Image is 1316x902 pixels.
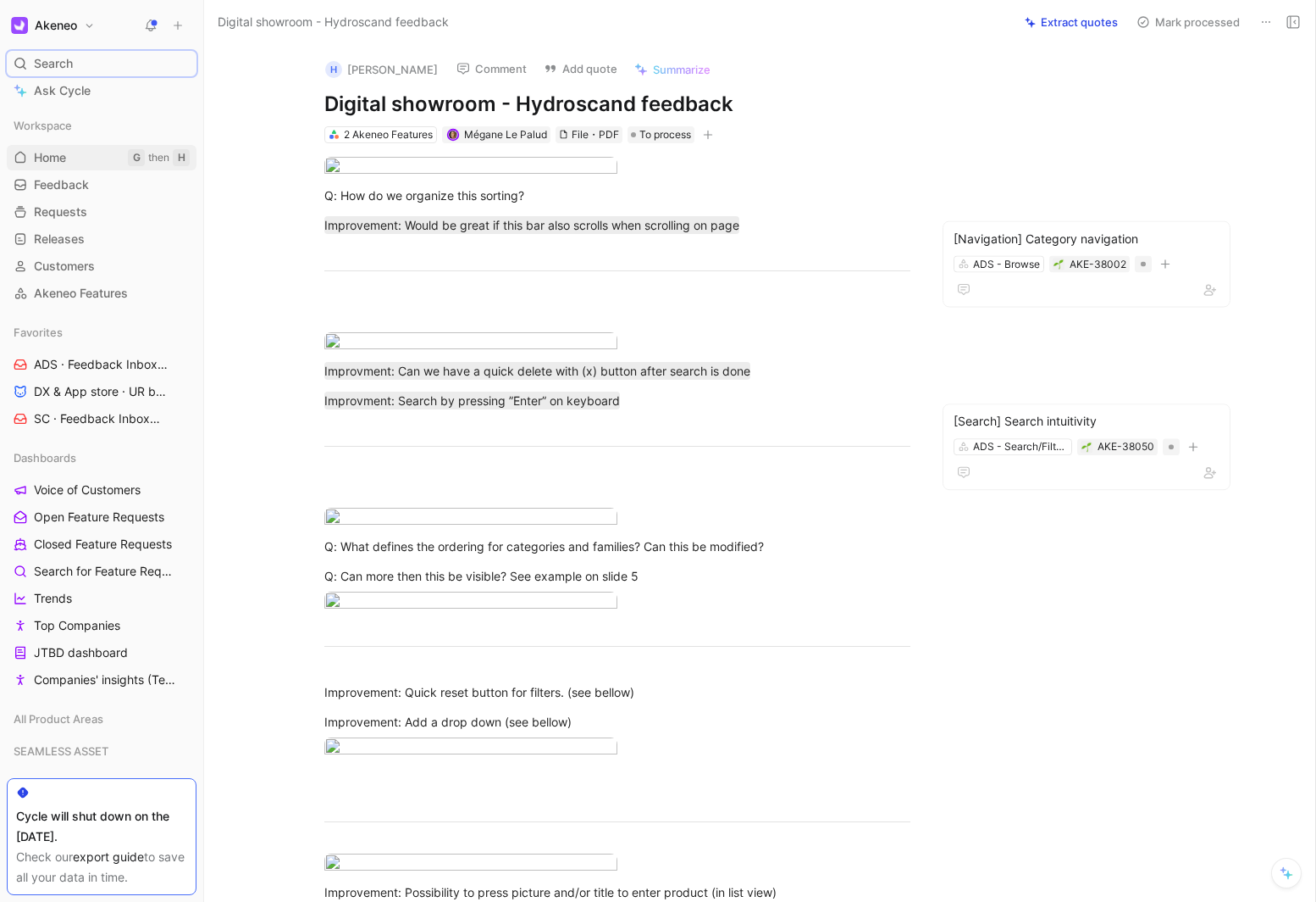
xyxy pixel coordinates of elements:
span: Open Feature Requests [34,509,164,526]
a: Trends [7,586,196,611]
a: export guide [73,849,144,864]
a: Open Feature Requests [7,504,196,530]
span: Companies' insights (Test [PERSON_NAME]) [34,671,180,688]
span: APPS PLATFORM [14,775,102,792]
span: Customers [34,258,95,275]
a: HomeGthenH [7,145,196,170]
a: Companies' insights (Test [PERSON_NAME]) [7,667,196,693]
a: SC · Feedback InboxSHARED CATALOGS [7,406,196,432]
a: Requests [7,199,196,225]
span: Akeneo Features [34,285,128,302]
img: Akeneo [11,17,28,34]
a: Voice of Customers [7,477,196,503]
button: 🌱 [1081,441,1092,453]
span: All Product Areas [14,710,103,727]
span: Releases [34,231,85,248]
img: avatar [448,130,457,139]
span: Digital showroom - Hydroscand feedback [218,12,449,32]
div: Improvement: Add a drop down (see bellow) [324,713,910,731]
img: image.png [324,854,617,877]
div: [Navigation] Category navigation [954,228,1219,248]
a: Customers [7,253,196,279]
span: Voice of Customers [34,482,141,498]
span: Mégane Le Palud [464,128,547,141]
span: Ask Cycle [34,81,91,101]
a: ADS · Feedback InboxDIGITAL SHOWROOM [7,352,196,377]
span: JTBD dashboard [34,644,128,661]
div: Dashboards [7,445,196,470]
span: DX & App store · UR by project [34,383,170,401]
div: then [148,149,169,166]
a: Releases [7,226,196,252]
div: APPS PLATFORM [7,771,196,801]
div: G [128,149,145,166]
span: Search [34,53,73,74]
img: image.png [324,738,617,760]
a: Akeneo Features [7,281,196,306]
a: Top Companies [7,613,196,638]
div: AKE-38050 [1098,438,1154,455]
h1: Digital showroom - Hydroscand feedback [324,91,910,118]
div: 2 Akeneo Features [344,126,433,143]
button: Extract quotes [1017,10,1125,34]
div: Search [7,51,196,76]
span: Requests [34,203,87,220]
div: Check our to save all your data in time. [16,847,187,888]
span: Feedback [34,176,89,193]
img: image.png [324,157,617,180]
span: To process [639,126,691,143]
div: Improvement: Possibility to press picture and/or title to enter product (in list view) [324,883,910,901]
img: 🌱 [1053,259,1064,270]
button: Comment [449,57,534,81]
div: AKE-38002 [1070,255,1126,272]
div: H [325,61,342,78]
img: image.png [324,508,617,531]
span: SC · Feedback Inbox [34,410,167,428]
div: ADS - Browse [973,255,1040,272]
div: SEAMLESS ASSET [7,738,196,769]
div: Workspace [7,113,196,138]
button: AkeneoAkeneo [7,14,99,37]
div: H [173,149,190,166]
span: Closed Feature Requests [34,536,172,553]
img: image.png [324,332,617,355]
mark: Improvment: Search by pressing ”Enter” on keyboard [324,392,620,409]
span: Home [34,149,66,166]
span: Summarize [653,62,711,77]
div: File・PDF [572,126,619,143]
h1: Akeneo [35,18,77,33]
div: Q: How do we organize this sorting? [324,187,910,204]
span: Dashboards [14,449,76,466]
button: Summarize [627,58,718,81]
span: Workspace [14,117,72,134]
div: [Search] Search intuitivity [954,411,1219,432]
button: Mark processed [1129,10,1247,34]
a: Ask Cycle [7,78,196,103]
span: ADS · Feedback Inbox [34,356,169,374]
mark: Improvement: Would be great if this bar also scrolls when scrolling on page [324,216,739,234]
a: JTBD dashboard [7,640,196,665]
button: H[PERSON_NAME] [318,57,445,82]
div: Q: What defines the ordering for categories and families? Can this be modified? [324,537,910,555]
div: DashboardsVoice of CustomersOpen Feature RequestsClosed Feature RequestsSearch for Feature Reques... [7,445,196,693]
a: Closed Feature Requests [7,532,196,557]
mark: Improvment: Can we have a quick delete with (x) button after search is done [324,362,750,380]
div: To process [628,126,694,143]
div: APPS PLATFORM [7,771,196,796]
div: All Product Areas [7,706,196,732]
div: Cycle will shut down on the [DATE]. [16,806,187,847]
button: 🌱 [1053,258,1064,270]
span: Favorites [14,324,63,341]
span: Trends [34,590,72,607]
span: SEAMLESS ASSET [14,743,108,760]
span: Top Companies [34,617,120,634]
div: SEAMLESS ASSET [7,738,196,764]
div: Improvement: Quick reset button for filters. (see bellow) [324,683,910,701]
a: Search for Feature Requests [7,559,196,584]
a: DX & App store · UR by project [7,379,196,404]
a: Feedback [7,172,196,198]
div: All Product Areas [7,706,196,737]
div: ADS - Search/Filters/AI [973,438,1068,455]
